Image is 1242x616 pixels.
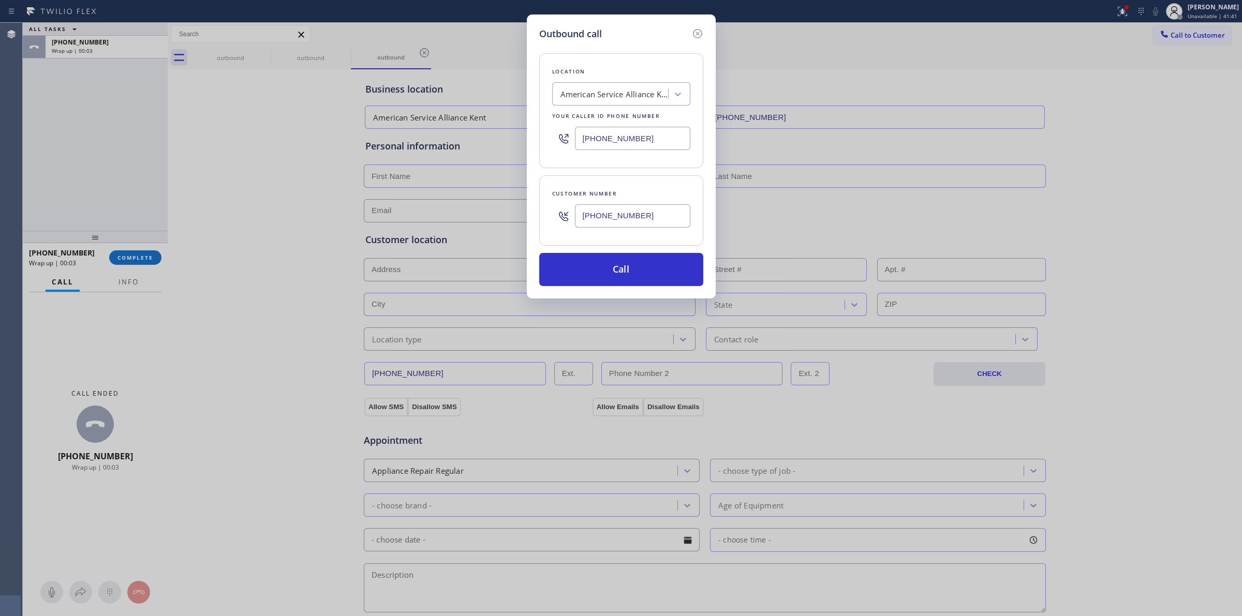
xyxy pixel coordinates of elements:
input: (123) 456-7890 [575,127,690,150]
input: (123) 456-7890 [575,204,690,228]
h5: Outbound call [539,27,602,41]
div: Your caller id phone number [552,111,690,122]
button: Call [539,253,703,286]
div: Customer number [552,188,690,199]
div: Location [552,66,690,77]
div: American Service Alliance Kent [560,88,669,100]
